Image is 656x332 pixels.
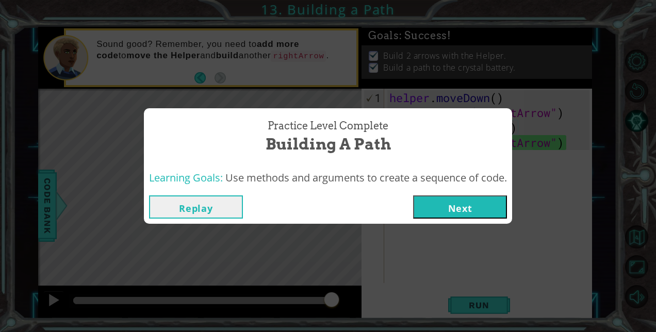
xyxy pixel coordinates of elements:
button: Replay [149,195,243,219]
span: Use methods and arguments to create a sequence of code. [225,171,507,185]
span: Building a Path [266,133,391,155]
span: Practice Level Complete [268,119,388,134]
button: Next [413,195,507,219]
span: Learning Goals: [149,171,223,185]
